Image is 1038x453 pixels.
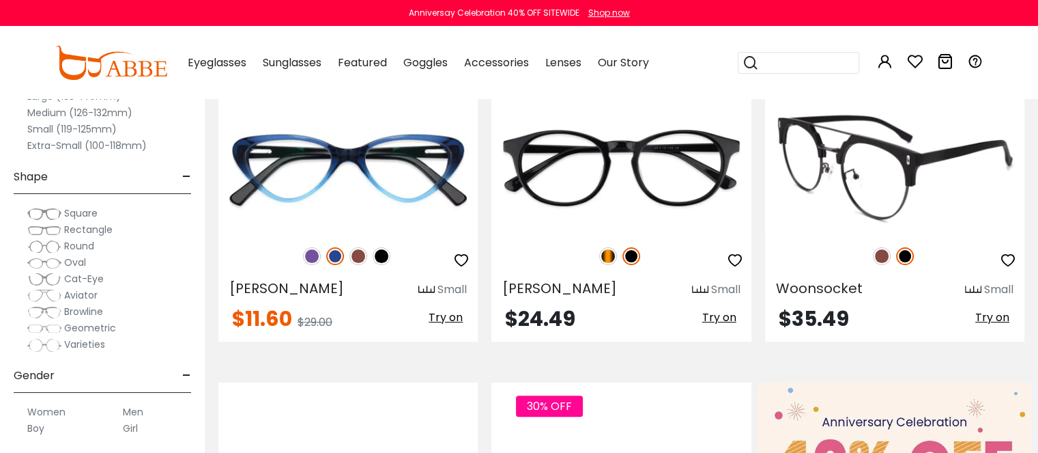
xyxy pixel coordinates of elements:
[545,55,581,70] span: Lenses
[873,247,891,265] img: Brown
[298,314,332,330] span: $29.00
[218,102,478,232] img: Blue Hannah - Acetate ,Universal Bridge Fit
[27,305,61,319] img: Browline.png
[965,285,981,295] img: size ruler
[409,7,579,19] div: Anniversay Celebration 40% OFF SITEWIDE
[64,223,113,236] span: Rectangle
[188,55,246,70] span: Eyeglasses
[491,102,751,232] img: Black Holly Grove - Acetate ,Universal Bridge Fit
[123,404,143,420] label: Men
[765,102,1024,232] img: Black Woonsocket - Combination ,Adjust Nose Pads
[27,121,117,137] label: Small (119-125mm)
[692,285,708,295] img: size ruler
[64,288,98,302] span: Aviator
[779,304,849,333] span: $35.49
[263,55,321,70] span: Sunglasses
[55,46,167,80] img: abbeglasses.com
[418,285,435,295] img: size ruler
[896,247,914,265] img: Black
[27,273,61,286] img: Cat-Eye.png
[588,7,630,19] div: Shop now
[27,137,147,154] label: Extra-Small (100-118mm)
[429,310,463,325] span: Try on
[971,309,1013,327] button: Try on
[702,310,736,325] span: Try on
[27,420,44,437] label: Boy
[776,279,863,298] span: Woonsocket
[303,247,321,265] img: Purple
[464,55,529,70] span: Accessories
[182,359,191,392] span: -
[27,207,61,221] img: Square.png
[27,223,61,237] img: Rectangle.png
[502,279,617,298] span: [PERSON_NAME]
[975,310,1009,325] span: Try on
[505,304,575,333] span: $24.49
[698,309,740,327] button: Try on
[123,420,138,437] label: Girl
[64,305,103,318] span: Browline
[326,247,344,265] img: Blue
[64,256,86,269] span: Oval
[14,359,55,392] span: Gender
[64,239,94,253] span: Round
[598,55,649,70] span: Our Story
[27,338,61,353] img: Varieties.png
[403,55,448,70] span: Goggles
[516,396,583,417] span: 30% OFF
[581,7,630,18] a: Shop now
[229,279,344,298] span: [PERSON_NAME]
[64,338,105,351] span: Varieties
[349,247,367,265] img: Brown
[27,404,66,420] label: Women
[14,161,48,193] span: Shape
[27,256,61,270] img: Oval.png
[27,289,61,303] img: Aviator.png
[338,55,387,70] span: Featured
[622,247,640,265] img: Black
[373,247,390,265] img: Black
[424,309,467,327] button: Try on
[437,282,467,298] div: Small
[64,206,98,220] span: Square
[984,282,1013,298] div: Small
[599,247,617,265] img: Tortoise
[232,304,292,333] span: $11.60
[64,321,116,335] span: Geometric
[27,105,132,121] label: Medium (126-132mm)
[64,272,104,286] span: Cat-Eye
[27,322,61,335] img: Geometric.png
[182,161,191,193] span: -
[711,282,740,298] div: Small
[27,240,61,253] img: Round.png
